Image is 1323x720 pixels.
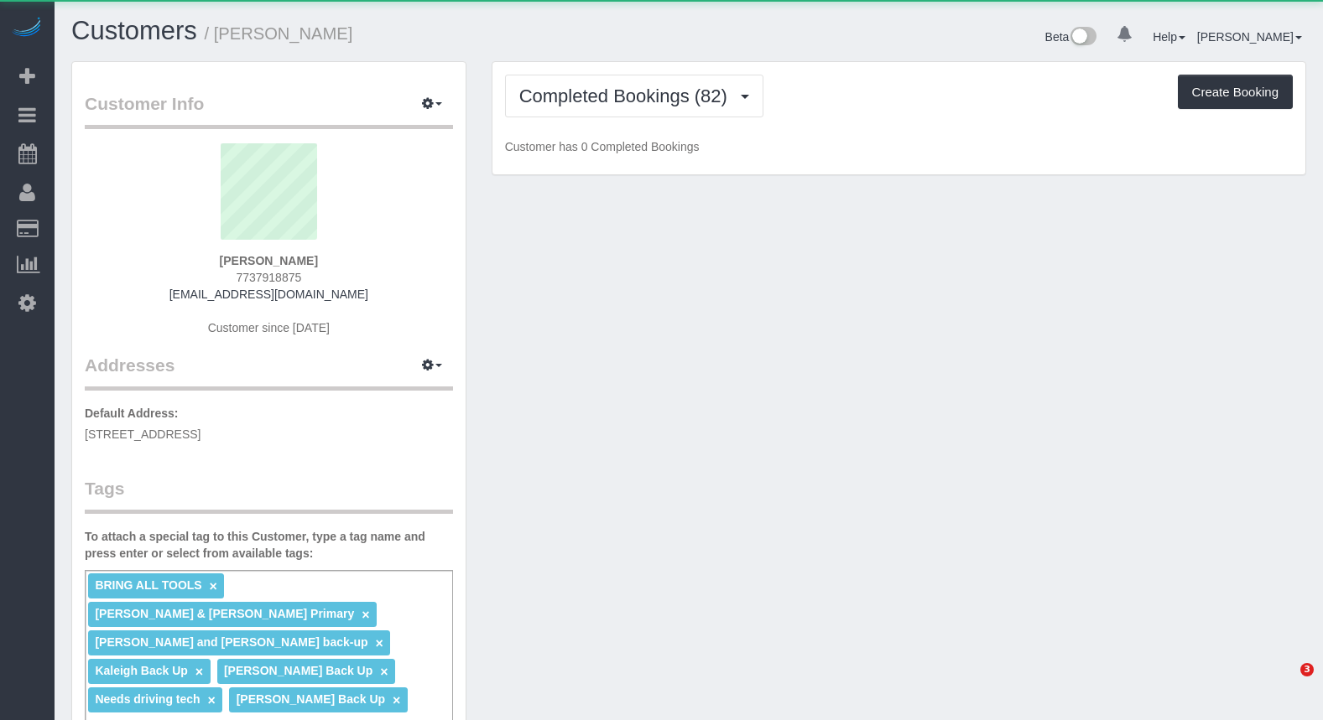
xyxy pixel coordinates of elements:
[505,75,763,117] button: Completed Bookings (82)
[1197,30,1302,44] a: [PERSON_NAME]
[208,321,330,334] span: Customer since [DATE]
[210,579,217,593] a: ×
[169,287,368,301] a: [EMAIL_ADDRESS][DOMAIN_NAME]
[380,665,388,679] a: ×
[1045,30,1097,44] a: Beta
[236,271,301,284] span: 7737918875
[375,636,383,650] a: ×
[95,635,367,649] span: [PERSON_NAME] and [PERSON_NAME] back-up
[195,665,203,679] a: ×
[393,693,400,707] a: ×
[237,692,385,706] span: [PERSON_NAME] Back Up
[85,476,453,514] legend: Tags
[85,427,201,441] span: [STREET_ADDRESS]
[95,664,187,677] span: Kaleigh Back Up
[1266,663,1306,703] iframe: Intercom live chat
[95,692,200,706] span: Needs driving tech
[1153,30,1185,44] a: Help
[10,17,44,40] img: Automaid Logo
[71,16,197,45] a: Customers
[85,528,453,562] label: To attach a special tag to this Customer, type a tag name and press enter or select from availabl...
[220,254,318,267] strong: [PERSON_NAME]
[1300,663,1314,676] span: 3
[1069,27,1096,49] img: New interface
[85,91,453,129] legend: Customer Info
[505,138,1293,155] p: Customer has 0 Completed Bookings
[519,85,736,106] span: Completed Bookings (82)
[85,405,179,422] label: Default Address:
[95,607,354,620] span: [PERSON_NAME] & [PERSON_NAME] Primary
[205,24,353,43] small: / [PERSON_NAME]
[208,693,216,707] a: ×
[224,664,372,677] span: [PERSON_NAME] Back Up
[95,578,201,592] span: BRING ALL TOOLS
[362,608,369,622] a: ×
[1178,75,1293,110] button: Create Booking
